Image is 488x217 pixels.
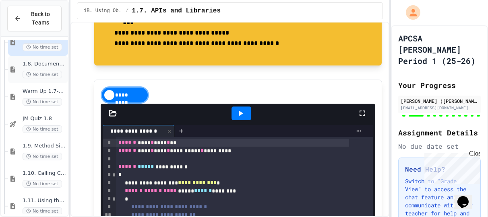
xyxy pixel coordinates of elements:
[7,6,62,31] button: Back to Teams
[23,125,62,133] span: No time set
[23,180,62,188] span: No time set
[397,3,422,22] div: My Account
[398,127,481,138] h2: Assignment Details
[26,10,55,27] span: Back to Teams
[421,150,480,184] iframe: chat widget
[23,61,66,68] span: 1.8. Documentation with Comments and Preconditions
[405,164,474,174] h3: Need Help?
[398,33,481,66] h1: APCSA [PERSON_NAME] Period 1 (25-26)
[23,98,62,106] span: No time set
[23,88,66,95] span: Warm Up 1.7-1.8
[23,207,62,215] span: No time set
[23,170,66,177] span: 1.10. Calling Class Methods
[23,153,62,160] span: No time set
[126,8,128,14] span: /
[23,71,62,78] span: No time set
[401,105,478,111] div: [EMAIL_ADDRESS][DOMAIN_NAME]
[23,43,62,51] span: No time set
[23,143,66,149] span: 1.9. Method Signatures
[84,8,122,14] span: 1B. Using Objects
[23,115,66,122] span: JM Quiz 1.8
[401,97,478,104] div: [PERSON_NAME] ([PERSON_NAME]) [PERSON_NAME]
[3,3,56,51] div: Chat with us now!Close
[454,185,480,209] iframe: chat widget
[398,80,481,91] h2: Your Progress
[132,6,221,16] span: 1.7. APIs and Libraries
[398,141,481,151] div: No due date set
[23,197,66,204] span: 1.11. Using the Math Class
